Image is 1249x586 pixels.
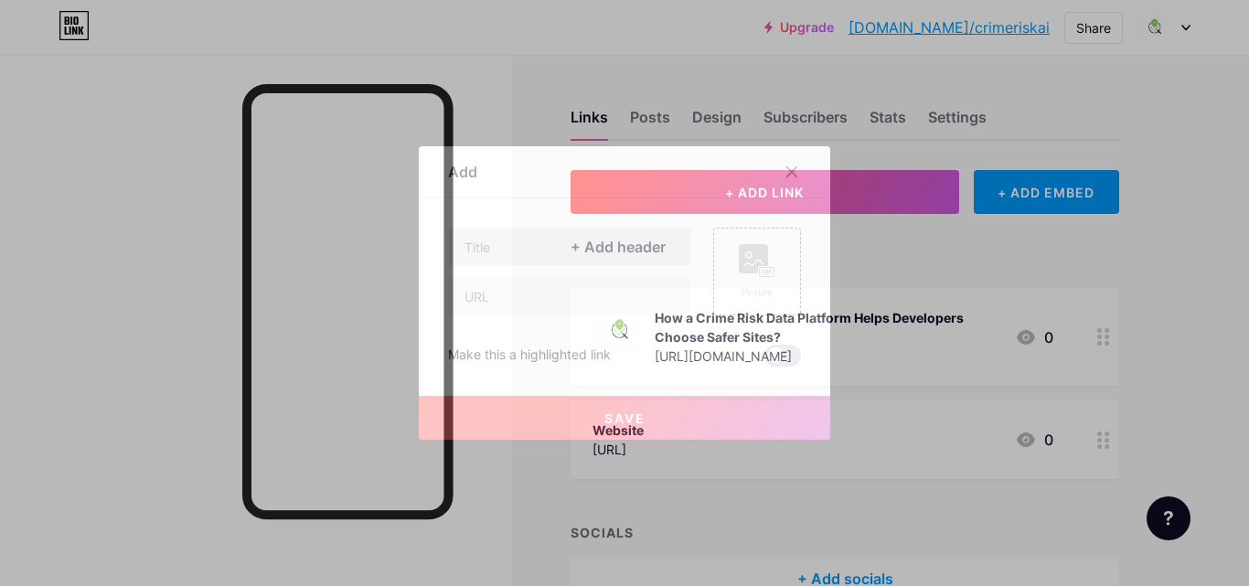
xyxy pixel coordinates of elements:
[419,396,830,440] button: Save
[448,161,477,183] div: Add
[604,410,646,426] span: Save
[449,229,690,265] input: Title
[449,278,690,314] input: URL
[739,285,775,299] div: Picture
[448,345,611,367] div: Make this a highlighted link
